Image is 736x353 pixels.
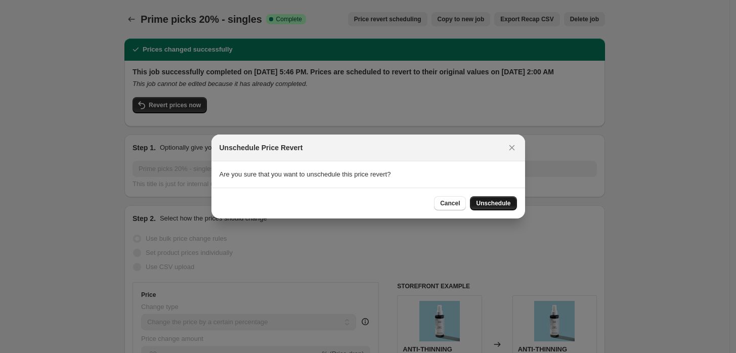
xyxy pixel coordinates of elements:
[440,199,460,207] span: Cancel
[470,196,516,210] button: Unschedule
[211,161,525,188] section: Are you sure that you want to unschedule this price revert?
[505,141,519,155] button: Close
[434,196,466,210] button: Cancel
[476,199,510,207] span: Unschedule
[220,143,303,153] h2: Unschedule Price Revert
